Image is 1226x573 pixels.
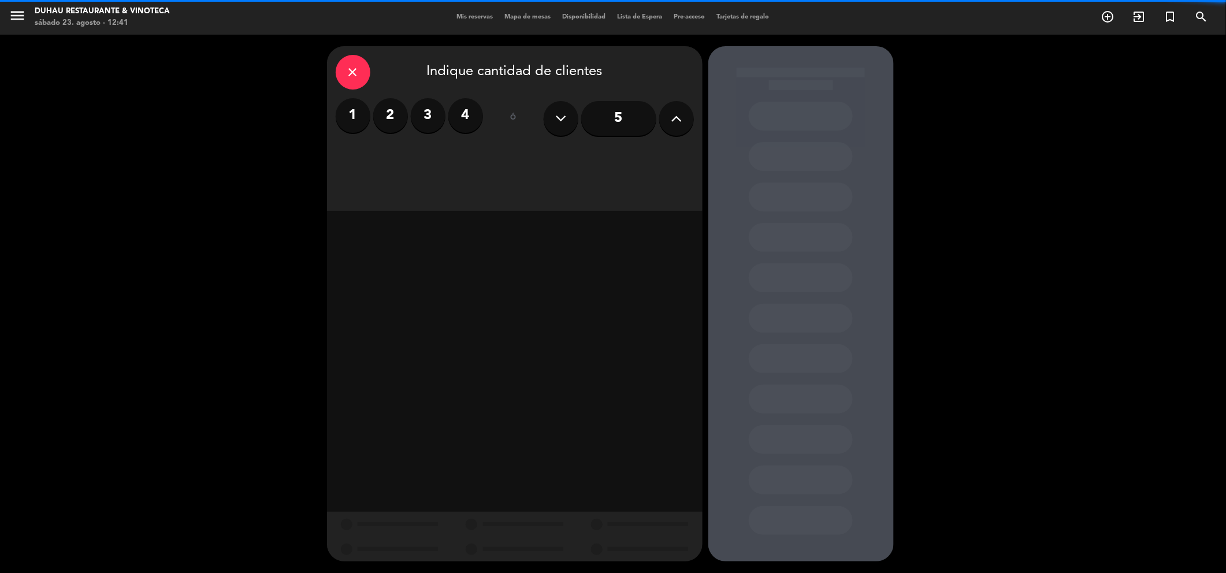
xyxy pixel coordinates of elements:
[336,55,694,90] div: Indique cantidad de clientes
[495,98,532,139] div: ó
[1195,10,1209,24] i: search
[1101,10,1115,24] i: add_circle_outline
[9,7,26,24] i: menu
[336,98,370,133] label: 1
[1164,10,1177,24] i: turned_in_not
[451,14,499,20] span: Mis reservas
[373,98,408,133] label: 2
[668,14,711,20] span: Pre-acceso
[9,7,26,28] button: menu
[448,98,483,133] label: 4
[711,14,775,20] span: Tarjetas de regalo
[411,98,445,133] label: 3
[346,65,360,79] i: close
[499,14,557,20] span: Mapa de mesas
[35,17,170,29] div: sábado 23. agosto - 12:41
[35,6,170,17] div: Duhau Restaurante & Vinoteca
[612,14,668,20] span: Lista de Espera
[557,14,612,20] span: Disponibilidad
[1132,10,1146,24] i: exit_to_app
